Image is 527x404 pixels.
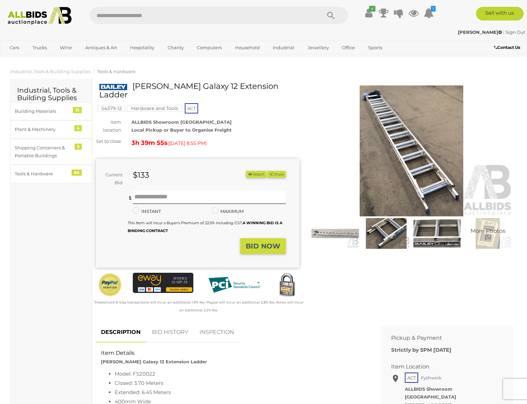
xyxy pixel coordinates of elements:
li: Closed: 3.70 Meters [115,378,365,388]
a: [PERSON_NAME] [458,29,503,35]
a: Sports [364,42,387,53]
button: Watch [246,171,266,178]
strong: 3h 39m 55s [131,139,168,147]
mark: Hardware and Tools [127,105,182,112]
strong: ALLBIDS Showroom [GEOGRAPHIC_DATA] [405,386,456,400]
a: 54379-12 [98,106,126,111]
a: 1 [424,7,434,19]
a: INSPECTION [194,322,239,342]
a: Jewellery [303,42,333,53]
li: Watch this item [246,171,266,178]
span: Fyshwick [419,373,443,382]
i: ✔ [369,6,375,12]
b: Contact Us [494,45,520,50]
img: Bailey Galaxy 12 Extension Ladder [362,218,410,248]
mark: 54379-12 [98,105,126,112]
img: PCI DSS compliant [204,273,264,297]
small: This Item will incur a Buyer's Premium of 22.5% including GST. [128,220,282,233]
a: Office [337,42,359,53]
div: 84 [72,170,82,176]
a: Household [231,42,264,53]
span: [DATE] 8:55 PM [169,140,205,146]
strong: [PERSON_NAME] Galaxy 12 Extension Ladder [101,359,207,364]
a: DESCRIPTION [96,322,146,342]
div: Plant & Machinery [15,125,71,133]
a: Sign Out [505,29,525,35]
a: ✔ [363,7,374,19]
h2: Pickup & Payment [391,335,493,341]
small: Mastercard & Visa transactions will incur an additional 1.9% fee. Paypal will incur an additional... [94,300,304,312]
a: Charity [163,42,188,53]
a: [GEOGRAPHIC_DATA] [5,53,63,65]
img: eWAY Payment Gateway [133,273,193,293]
h2: Item Details [101,350,365,356]
button: Share [267,171,286,178]
img: Bailey Galaxy 12 Extension Ladder [310,85,513,216]
h1: [PERSON_NAME] Galaxy 12 Extension Ladder [99,82,298,99]
a: Trucks [28,42,51,53]
h2: Item Location [391,364,493,370]
div: 31 [73,107,82,113]
b: A WINNING BID IS A BINDING CONTRACT [128,220,282,233]
div: Tools & Hardware [15,170,71,178]
span: ACT [405,373,418,383]
strong: $133 [133,170,149,180]
img: Secured by Rapid SSL [274,273,299,298]
strong: ALLBIDS Showroom [GEOGRAPHIC_DATA] [131,119,232,125]
div: 3 [75,144,82,150]
a: Computers [192,42,226,53]
strong: Local Pickup or Buyer to Organise Freight [131,127,232,133]
a: Plant & Machinery 4 [10,120,92,138]
img: Bailey Galaxy 12 Extension Ladder [311,218,359,248]
img: Bailey Galaxy 12 Extension Ladder [99,84,127,90]
div: Current Bid [96,171,128,187]
b: Strictly by 5PM [DATE] [391,347,451,353]
a: BID HISTORY [147,322,193,342]
div: Set to close [91,137,126,145]
img: Official PayPal Seal [98,273,123,297]
div: Item location [91,118,126,134]
a: Shipping Containers & Portable Buildings 3 [10,139,92,165]
li: Extended: 6.45 Meters [115,388,365,397]
span: More Photos (5) [471,228,505,240]
a: Hospitality [126,42,159,53]
div: Shipping Containers & Portable Buildings [15,144,71,160]
span: ( ) [168,140,207,146]
div: Building Materials [15,107,71,115]
a: Contact Us [494,44,522,51]
a: Tools & Hardware 84 [10,165,92,183]
span: | [503,29,504,35]
span: ACT [185,103,198,113]
h2: Industrial, Tools & Building Supplies [17,86,85,102]
label: MAXIMUM [212,207,244,215]
a: Wine [55,42,76,53]
a: More Photos(5) [464,218,512,248]
a: Hardware and Tools [127,106,182,111]
button: BID NOW [240,238,286,254]
a: Tools & Hardware [97,69,136,74]
a: Cars [5,42,24,53]
button: Search [314,7,348,24]
a: Industrial, Tools & Building Supplies [10,69,90,74]
strong: BID NOW [246,242,280,250]
a: Sell with us [476,7,524,21]
a: Industrial [268,42,299,53]
img: Bailey Galaxy 12 Extension Ladder [464,218,512,248]
a: Building Materials 31 [10,102,92,120]
img: Bailey Galaxy 12 Extension Ladder [413,218,461,248]
div: 4 [74,125,82,131]
li: Model: FS20022 [115,369,365,378]
a: Antiques & Art [81,42,121,53]
label: INSTANT [133,207,161,215]
strong: [PERSON_NAME] [458,29,502,35]
i: 1 [431,6,436,12]
img: Allbids.com.au [4,7,75,25]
